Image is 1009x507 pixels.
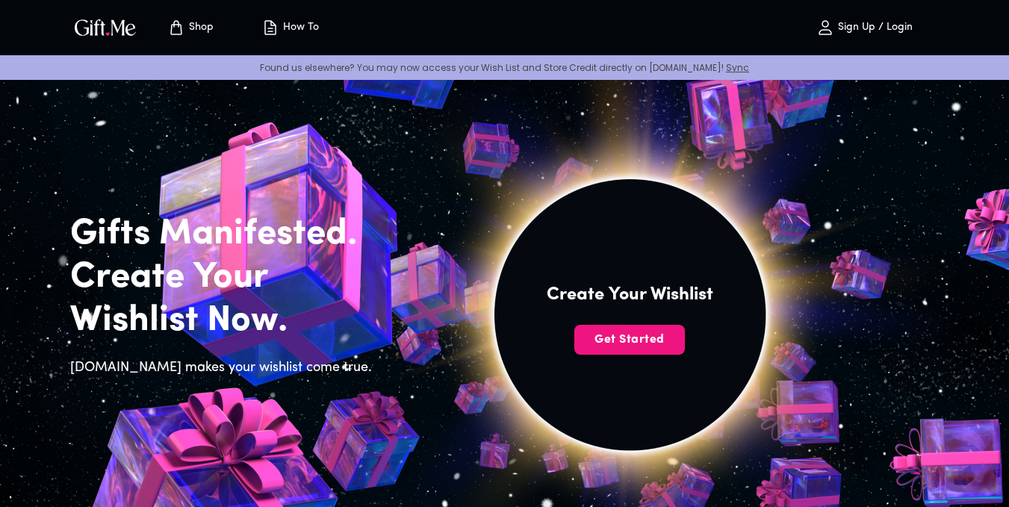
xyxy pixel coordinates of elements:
[547,283,713,307] h4: Create Your Wishlist
[70,213,381,256] h2: Gifts Manifested.
[149,4,232,52] button: Store page
[574,325,685,355] button: Get Started
[249,4,332,52] button: How To
[834,22,913,34] p: Sign Up / Login
[70,358,381,379] h6: [DOMAIN_NAME] makes your wishlist come true.
[70,19,140,37] button: GiftMe Logo
[185,22,214,34] p: Shop
[726,61,749,74] a: Sync
[72,16,139,38] img: GiftMe Logo
[70,299,381,343] h2: Wishlist Now.
[12,61,997,74] p: Found us elsewhere? You may now access your Wish List and Store Credit directly on [DOMAIN_NAME]!
[279,22,319,34] p: How To
[70,256,381,299] h2: Create Your
[790,4,940,52] button: Sign Up / Login
[574,332,685,348] span: Get Started
[261,19,279,37] img: how-to.svg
